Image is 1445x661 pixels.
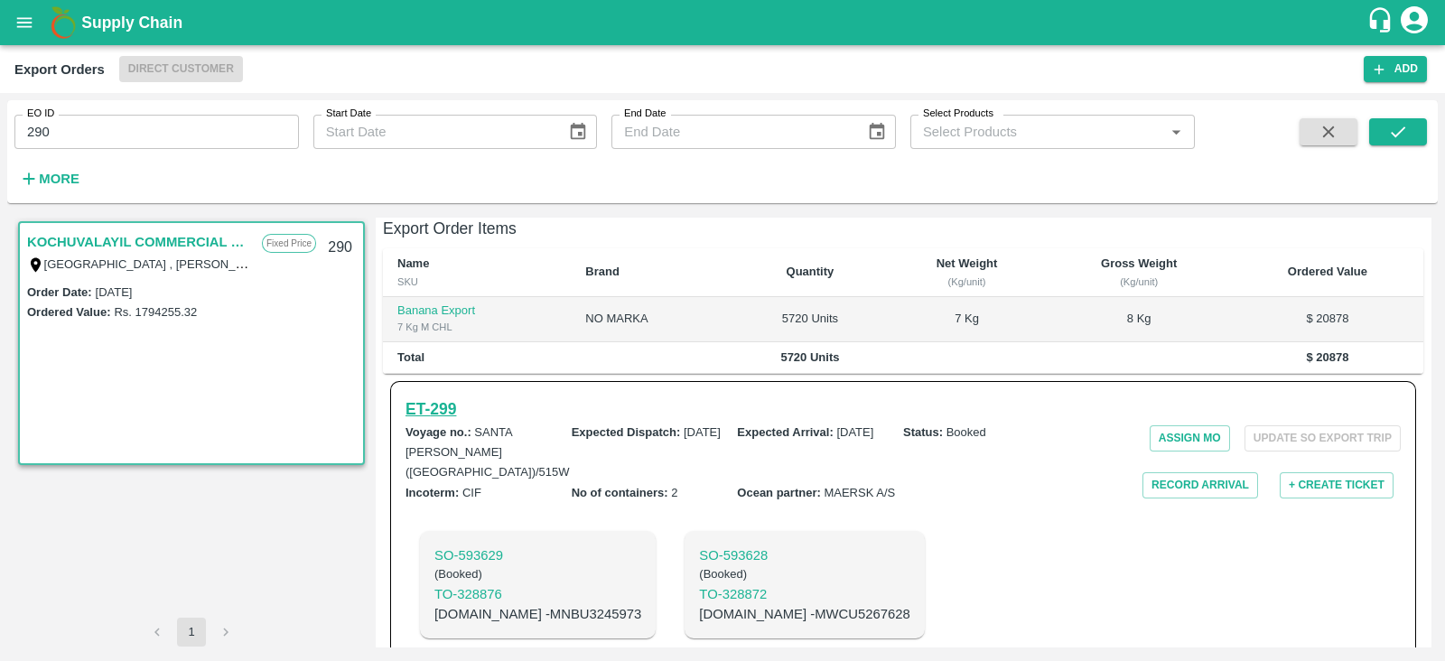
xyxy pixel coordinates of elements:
[14,115,299,149] input: Enter EO ID
[313,115,554,149] input: Start Date
[1061,274,1217,290] div: (Kg/unit)
[1306,350,1348,364] b: $ 20878
[732,297,887,342] td: 5720 Units
[1288,265,1367,278] b: Ordered Value
[946,425,986,439] span: Booked
[561,115,595,149] button: Choose date
[434,545,641,565] p: SO- 593629
[699,565,909,583] h6: ( Booked )
[624,107,666,121] label: End Date
[699,545,909,565] p: SO- 593628
[114,305,197,319] label: Rs. 1794255.32
[39,172,79,186] strong: More
[14,163,84,194] button: More
[937,256,998,270] b: Net Weight
[462,486,481,499] span: CIF
[737,486,821,499] b: Ocean partner :
[14,58,105,81] div: Export Orders
[81,10,1366,35] a: Supply Chain
[1232,297,1423,342] td: $ 20878
[1366,6,1398,39] div: customer-support
[27,230,253,254] a: KOCHUVALAYIL COMMERCIAL CENTRE LLC
[571,297,732,342] td: NO MARKA
[406,486,459,499] b: Incoterm :
[434,584,641,604] p: TO- 328876
[684,425,721,439] span: [DATE]
[1142,472,1258,498] button: Record Arrival
[177,618,206,647] button: page 1
[383,216,1423,241] h6: Export Order Items
[916,120,1160,144] input: Select Products
[27,285,92,299] label: Order Date :
[406,425,570,479] span: SANTA [PERSON_NAME]([GEOGRAPHIC_DATA])/515W
[262,234,316,253] p: Fixed Price
[45,5,81,41] img: logo
[923,107,993,121] label: Select Products
[44,256,531,271] label: [GEOGRAPHIC_DATA] , [PERSON_NAME] [GEOGRAPHIC_DATA] , [STREET_ADDRESS] .
[406,396,456,422] h6: ET- 299
[699,604,909,624] p: [DOMAIN_NAME] - MWCU5267628
[1150,425,1230,452] button: Assign MO
[585,265,620,278] b: Brand
[1047,297,1232,342] td: 8 Kg
[699,545,909,565] a: SO-593628
[434,584,641,604] a: TO-328876
[406,425,471,439] b: Voyage no. :
[406,396,456,422] a: ET-299
[317,227,363,269] div: 290
[397,319,556,335] div: 7 Kg M CHL
[699,584,909,604] p: TO- 328872
[737,425,833,439] b: Expected Arrival :
[787,265,834,278] b: Quantity
[326,107,371,121] label: Start Date
[434,604,641,624] p: [DOMAIN_NAME] - MNBU3245973
[4,2,45,43] button: open drawer
[140,618,243,647] nav: pagination navigation
[81,14,182,32] b: Supply Chain
[902,274,1032,290] div: (Kg/unit)
[860,115,894,149] button: Choose date
[397,274,556,290] div: SKU
[397,303,556,320] p: Banana Export
[824,486,895,499] span: MAERSK A/S
[888,297,1047,342] td: 7 Kg
[572,425,681,439] b: Expected Dispatch :
[611,115,852,149] input: End Date
[27,305,110,319] label: Ordered Value:
[434,545,641,565] a: SO-593629
[1101,256,1177,270] b: Gross Weight
[1164,120,1188,144] button: Open
[96,285,133,299] label: [DATE]
[1280,472,1394,498] button: + Create Ticket
[572,486,668,499] b: No of containers :
[671,486,677,499] span: 2
[780,350,839,364] b: 5720 Units
[699,584,909,604] a: TO-328872
[397,350,424,364] b: Total
[434,565,641,583] h6: ( Booked )
[903,425,943,439] b: Status :
[27,107,54,121] label: EO ID
[397,256,429,270] b: Name
[1364,56,1427,82] button: Add
[1398,4,1431,42] div: account of current user
[836,425,873,439] span: [DATE]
